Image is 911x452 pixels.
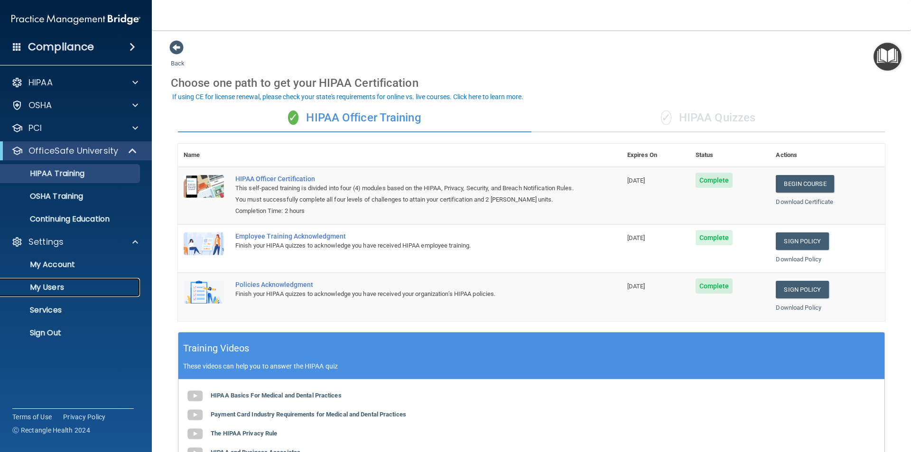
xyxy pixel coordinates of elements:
a: Terms of Use [12,412,52,422]
div: Policies Acknowledgment [235,281,574,288]
b: Payment Card Industry Requirements for Medical and Dental Practices [211,411,406,418]
span: [DATE] [627,283,645,290]
p: OSHA [28,100,52,111]
span: Complete [696,173,733,188]
p: Sign Out [6,328,136,338]
img: gray_youtube_icon.38fcd6cc.png [186,406,205,424]
a: Download Policy [776,256,821,263]
p: My Account [6,260,136,269]
a: OSHA [11,100,138,111]
a: Settings [11,236,138,248]
div: Finish your HIPAA quizzes to acknowledge you have received your organization’s HIPAA policies. [235,288,574,300]
p: OfficeSafe University [28,145,118,157]
a: HIPAA Officer Certification [235,175,574,183]
th: Name [178,144,230,167]
p: Settings [28,236,64,248]
a: Download Policy [776,304,821,311]
th: Expires On [622,144,690,167]
div: HIPAA Officer Training [178,104,531,132]
span: Complete [696,230,733,245]
a: Back [171,48,185,67]
p: OSHA Training [6,192,83,201]
h5: Training Videos [183,340,250,357]
div: HIPAA Quizzes [531,104,885,132]
a: Privacy Policy [63,412,106,422]
p: Services [6,305,136,315]
span: Ⓒ Rectangle Health 2024 [12,425,90,435]
p: HIPAA [28,77,53,88]
span: ✓ [661,111,671,125]
button: If using CE for license renewal, please check your state's requirements for online vs. live cours... [171,92,525,101]
a: Sign Policy [776,232,828,250]
img: gray_youtube_icon.38fcd6cc.png [186,387,205,406]
div: Choose one path to get your HIPAA Certification [171,69,892,97]
p: My Users [6,283,136,292]
th: Status [690,144,771,167]
div: Employee Training Acknowledgment [235,232,574,240]
div: Finish your HIPAA quizzes to acknowledge you have received HIPAA employee training. [235,240,574,251]
div: Completion Time: 2 hours [235,205,574,217]
p: Continuing Education [6,214,136,224]
span: [DATE] [627,234,645,241]
th: Actions [770,144,885,167]
a: HIPAA [11,77,138,88]
a: OfficeSafe University [11,145,138,157]
a: Download Certificate [776,198,833,205]
img: PMB logo [11,10,140,29]
span: Complete [696,278,733,294]
a: Begin Course [776,175,834,193]
img: gray_youtube_icon.38fcd6cc.png [186,424,205,443]
p: PCI [28,122,42,134]
div: If using CE for license renewal, please check your state's requirements for online vs. live cours... [172,93,523,100]
h4: Compliance [28,40,94,54]
b: HIPAA Basics For Medical and Dental Practices [211,392,342,399]
button: Open Resource Center [874,43,902,71]
span: [DATE] [627,177,645,184]
a: Sign Policy [776,281,828,298]
span: ✓ [288,111,298,125]
iframe: Drift Widget Chat Controller [747,385,900,423]
p: HIPAA Training [6,169,84,178]
div: This self-paced training is divided into four (4) modules based on the HIPAA, Privacy, Security, ... [235,183,574,205]
p: These videos can help you to answer the HIPAA quiz [183,362,880,370]
a: PCI [11,122,138,134]
b: The HIPAA Privacy Rule [211,430,277,437]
